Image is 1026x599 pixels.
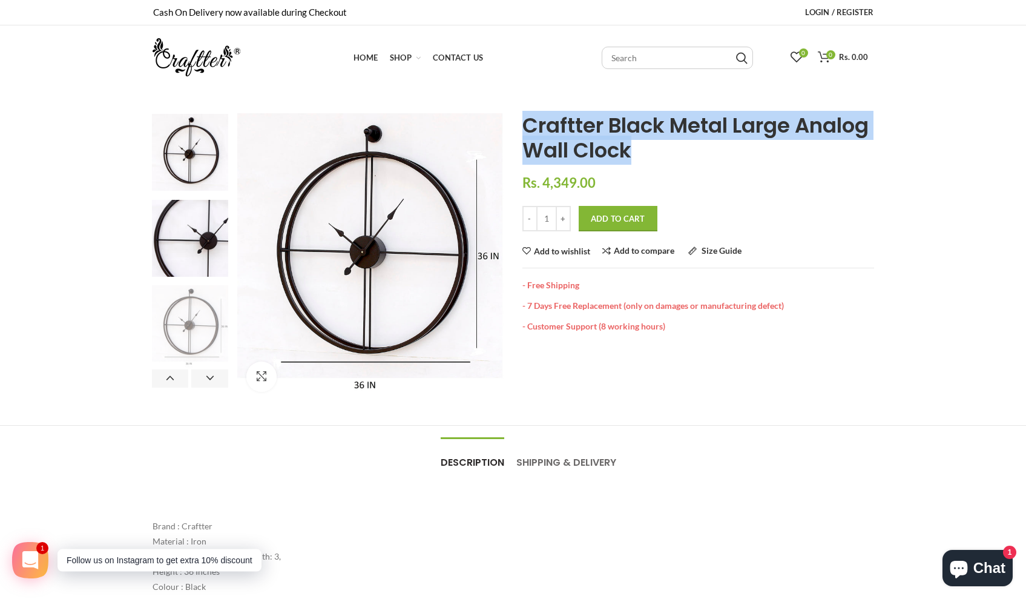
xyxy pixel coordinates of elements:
[191,369,228,388] button: Next
[602,47,753,69] input: Search
[702,245,742,256] span: Size Guide
[522,111,869,165] span: Craftter Black Metal Large Analog Wall Clock
[534,247,590,256] span: Add to wishlist
[441,438,504,475] a: Description
[614,245,674,256] span: Add to compare
[579,206,657,231] button: Add to Cart
[441,455,504,469] span: Description
[939,550,1016,589] inbox-online-store-chat: Shopify online store chat
[784,45,809,70] a: 0
[153,38,240,76] img: craftter.com
[516,455,616,469] span: Shipping & Delivery
[152,200,229,277] img: RHP-18-5_0aa396c2-d68c-4958-ba0a-e0fe05b6c08f_150x_crop_center.jpg
[826,50,835,59] span: 0
[347,45,384,70] a: Home
[839,52,868,62] span: Rs. 0.00
[384,45,427,70] a: Shop
[688,247,742,256] a: Size Guide
[522,174,596,191] span: Rs. 4,349.00
[522,268,874,331] div: - Free Shipping - 7 Days Free Replacement (only on damages or manufacturing defect) - Customer Su...
[152,114,229,191] img: RHP-18-4_dde855e3-f1aa-4b78-ac72-4f85ae8d3e39_150x_crop_center.jpg
[433,53,483,62] span: Contact Us
[602,247,674,256] a: Add to compare
[390,53,412,62] span: Shop
[522,247,590,256] a: Add to wishlist
[805,7,873,17] span: Login / Register
[516,438,616,475] a: Shipping & Delivery
[152,285,229,368] img: RHP-18-L_150x_crop_center.jpg
[556,206,571,231] input: +
[799,48,808,58] span: 0
[153,518,874,595] div: Brand : Craftter Material : Iron Dimensions : Length: 36, Width: 3, Height : 36 Inches Colour : B...
[736,52,748,64] input: Search
[152,369,189,388] button: Previous
[812,45,874,70] a: 0 Rs. 0.00
[427,45,489,70] a: Contact Us
[354,53,378,62] span: Home
[522,206,538,231] input: -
